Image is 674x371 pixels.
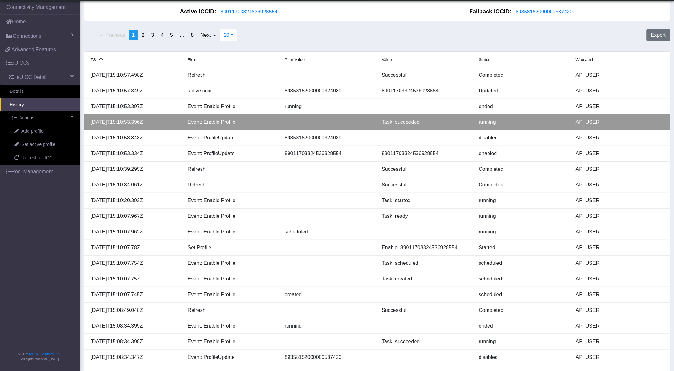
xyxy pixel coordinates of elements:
[21,128,44,135] span: Add profile
[191,32,194,38] span: 8
[571,197,668,204] div: API USER
[474,275,571,283] div: scheduled
[180,32,184,38] span: ...
[571,103,668,110] div: API USER
[474,150,571,157] div: enabled
[571,306,668,314] div: API USER
[151,32,154,38] span: 3
[474,322,571,330] div: ended
[474,338,571,345] div: running
[280,353,377,361] div: 89358152000000587420
[571,275,668,283] div: API USER
[86,212,183,220] div: [DATE]T15:10:07.967Z
[183,259,280,267] div: Event: Enable Profile
[571,118,668,126] div: API USER
[377,118,474,126] div: Task: succeeded
[217,8,282,16] button: 89011703324536928554
[377,87,474,95] div: 89011703324536928554
[12,46,56,53] span: Advanced Features
[5,151,80,165] a: Refresh eUICC
[86,197,183,204] div: [DATE]T15:10:20.392Z
[105,32,125,38] span: Previous
[183,244,280,251] div: Set Profile
[280,134,377,142] div: 89358152000000324089
[183,212,280,220] div: Event: Enable Profile
[474,197,571,204] div: running
[132,32,135,38] span: 1
[377,244,474,251] div: Enable_89011703324536928554
[3,111,80,125] a: Actions
[474,118,571,126] div: running
[280,322,377,330] div: running
[280,291,377,298] div: created
[474,244,571,251] div: Started
[377,212,474,220] div: Task: ready
[474,134,571,142] div: disabled
[183,338,280,345] div: Event: Enable Profile
[647,29,670,41] button: Export
[285,57,305,62] span: Prior Value
[571,322,668,330] div: API USER
[142,32,145,38] span: 2
[571,244,668,251] div: API USER
[474,87,571,95] div: Updated
[474,181,571,189] div: Completed
[183,103,280,110] div: Event: Enable Profile
[188,57,197,62] span: Field
[377,181,474,189] div: Successful
[183,118,280,126] div: Event: Enable Profile
[474,212,571,220] div: running
[86,338,183,345] div: [DATE]T15:08:34.398Z
[183,197,280,204] div: Event: Enable Profile
[183,165,280,173] div: Refresh
[86,181,183,189] div: [DATE]T15:10:34.061Z
[21,141,55,148] span: Set active profile
[183,306,280,314] div: Refresh
[86,291,183,298] div: [DATE]T15:10:07.745Z
[474,259,571,267] div: scheduled
[474,353,571,361] div: disabled
[183,150,280,157] div: Event: ProfileUpdate
[377,165,474,173] div: Successful
[571,338,668,345] div: API USER
[224,32,229,38] span: 20
[571,259,668,267] div: API USER
[512,8,577,16] button: 89358152000000587420
[170,32,173,38] span: 5
[280,87,377,95] div: 89358152000000324089
[479,57,490,62] span: Status
[474,291,571,298] div: scheduled
[280,103,377,110] div: running
[86,244,183,251] div: [DATE]T15:10:07.78Z
[180,7,217,16] span: Active ICCID:
[221,9,278,14] span: 89011703324536928554
[571,291,668,298] div: API USER
[86,118,183,126] div: [DATE]T15:10:53.396Z
[571,87,668,95] div: API USER
[13,32,41,40] span: Connections
[219,29,237,41] button: 20
[377,275,474,283] div: Task: created
[183,228,280,236] div: Event: Enable Profile
[86,150,183,157] div: [DATE]T15:10:53.334Z
[377,197,474,204] div: Task: started
[84,30,220,40] ul: Pagination
[571,353,668,361] div: API USER
[29,352,61,356] a: Telit IoT Solutions, Inc.
[183,134,280,142] div: Event: ProfileUpdate
[377,150,474,157] div: 89011703324536928554
[86,103,183,110] div: [DATE]T15:10:53.397Z
[86,87,183,95] div: [DATE]T15:10:57.349Z
[183,181,280,189] div: Refresh
[86,228,183,236] div: [DATE]T15:10:07.962Z
[161,32,163,38] span: 4
[571,181,668,189] div: API USER
[280,228,377,236] div: scheduled
[91,57,96,62] span: TS
[183,71,280,79] div: Refresh
[474,103,571,110] div: ended
[571,71,668,79] div: API USER
[474,165,571,173] div: Completed
[5,125,80,138] a: Add profile
[516,9,573,14] span: 89358152000000587420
